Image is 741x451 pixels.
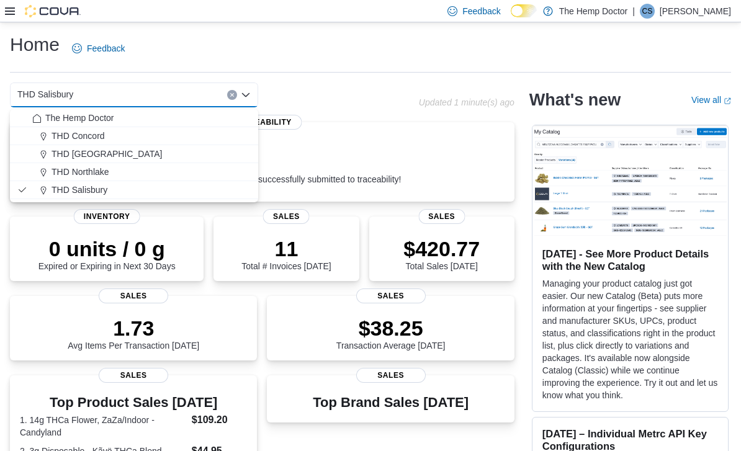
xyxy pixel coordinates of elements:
[67,36,130,61] a: Feedback
[660,4,731,19] p: [PERSON_NAME]
[99,368,168,383] span: Sales
[640,4,655,19] div: Cindy Shade
[10,163,258,181] button: THD Northlake
[419,97,514,107] p: Updated 1 minute(s) ago
[511,4,537,17] input: Dark Mode
[99,288,168,303] span: Sales
[336,316,446,351] div: Transaction Average [DATE]
[241,236,331,261] p: 11
[691,95,731,105] a: View allExternal link
[241,90,251,100] button: Close list of options
[542,248,718,272] h3: [DATE] - See More Product Details with the New Catalog
[20,414,187,439] dt: 1. 14g THCa Flower, ZaZa/Indoor - Candyland
[17,87,73,102] span: THD Salisbury
[68,316,199,351] div: Avg Items Per Transaction [DATE]
[10,181,258,199] button: THD Salisbury
[10,109,258,199] div: Choose from the following options
[197,150,401,174] p: 0
[38,236,176,261] p: 0 units / 0 g
[227,90,237,100] button: Clear input
[263,209,310,224] span: Sales
[313,395,469,410] h3: Top Brand Sales [DATE]
[403,236,480,271] div: Total Sales [DATE]
[74,209,140,224] span: Inventory
[52,166,109,178] span: THD Northlake
[10,127,258,145] button: THD Concord
[45,112,114,124] span: The Hemp Doctor
[632,4,635,19] p: |
[642,4,653,19] span: CS
[403,236,480,261] p: $420.77
[462,5,500,17] span: Feedback
[529,90,621,110] h2: What's new
[25,5,81,17] img: Cova
[52,130,105,142] span: THD Concord
[197,150,401,184] div: All invoices are successfully submitted to traceability!
[10,145,258,163] button: THD [GEOGRAPHIC_DATA]
[68,316,199,341] p: 1.73
[559,4,627,19] p: The Hemp Doctor
[52,148,162,160] span: THD [GEOGRAPHIC_DATA]
[356,368,426,383] span: Sales
[52,184,107,196] span: THD Salisbury
[223,115,302,130] span: Traceability
[241,236,331,271] div: Total # Invoices [DATE]
[38,236,176,271] div: Expired or Expiring in Next 30 Days
[20,395,247,410] h3: Top Product Sales [DATE]
[724,97,731,105] svg: External link
[87,42,125,55] span: Feedback
[356,288,426,303] span: Sales
[542,277,718,401] p: Managing your product catalog just got easier. Our new Catalog (Beta) puts more information at yo...
[10,32,60,57] h1: Home
[192,413,248,427] dd: $109.20
[10,109,258,127] button: The Hemp Doctor
[336,316,446,341] p: $38.25
[418,209,465,224] span: Sales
